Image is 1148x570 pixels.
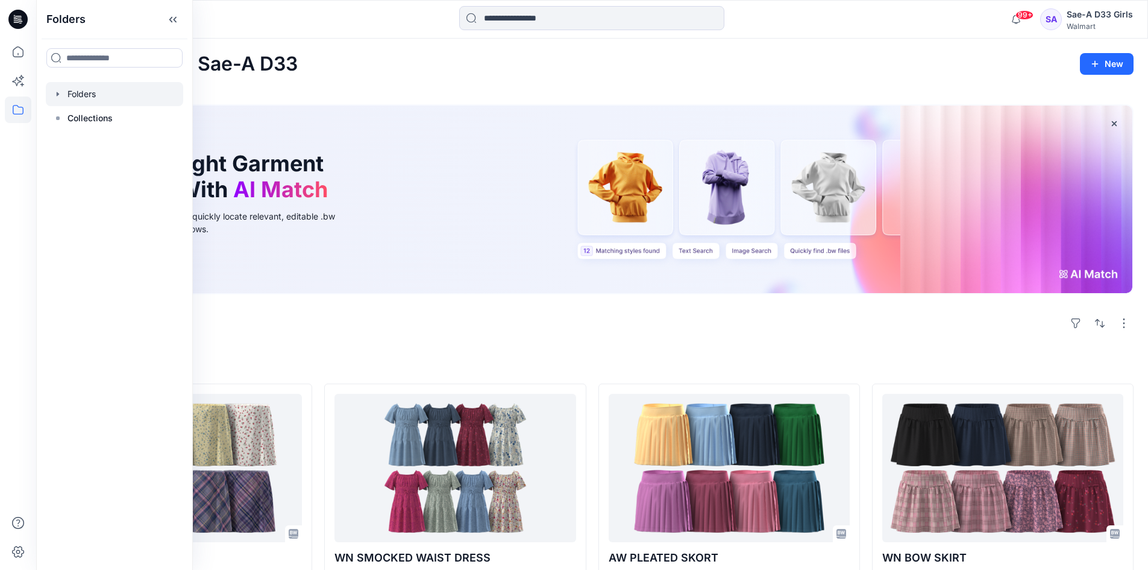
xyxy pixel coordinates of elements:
div: Use text or image search to quickly locate relevant, editable .bw files for faster design workflows. [81,210,352,235]
a: WN BOW SKIRT [882,394,1123,543]
div: SA [1040,8,1062,30]
span: 99+ [1015,10,1034,20]
div: Sae-A D33 Girls [1067,7,1133,22]
button: New [1080,53,1134,75]
p: AW PLEATED SKORT [609,549,850,566]
p: WN SMOCKED WAIST DRESS [334,549,576,566]
a: AW PLEATED SKORT [609,394,850,543]
span: AI Match [233,176,328,203]
p: WN BOW SKIRT [882,549,1123,566]
div: Walmart [1067,22,1133,31]
h4: Styles [51,357,1134,372]
a: WN SMOCKED WAIST DRESS [334,394,576,543]
h1: Find the Right Garment Instantly With [81,151,334,203]
p: Collections [67,111,113,125]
